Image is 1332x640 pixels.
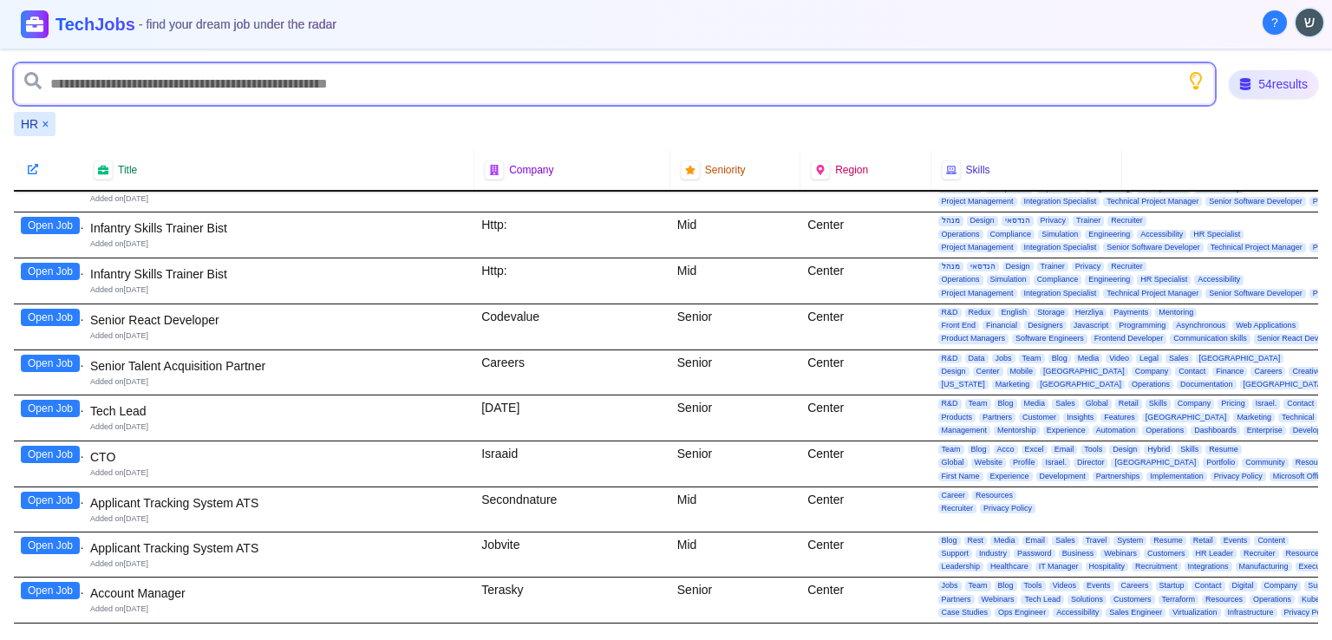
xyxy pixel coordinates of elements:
[1100,549,1140,558] span: Webinars
[987,230,1035,239] span: Compliance
[90,421,467,433] div: Added on [DATE]
[21,537,80,554] button: Open Job
[1103,197,1202,206] span: Technical Project Manager
[965,581,991,591] span: Team
[1233,413,1275,422] span: Marketing
[1294,7,1325,38] button: User menu
[966,163,990,177] span: Skills
[509,163,553,177] span: Company
[1041,458,1070,467] span: Israel.
[90,513,467,525] div: Added on [DATE]
[1132,367,1172,376] span: Company
[1172,321,1229,330] span: Asynchronous
[1192,549,1237,558] span: HR Leader
[474,532,670,578] div: Jobvite
[90,467,467,479] div: Added on [DATE]
[1144,549,1189,558] span: Customers
[1024,321,1067,330] span: Designers
[938,581,962,591] span: Jobs
[938,243,1017,252] span: Project Management
[1021,399,1049,408] span: Media
[938,216,963,225] span: מנהל
[967,216,998,225] span: Design
[938,230,983,239] span: Operations
[1194,275,1244,284] span: Accessibility
[938,595,975,604] span: Partners
[21,355,80,372] button: Open Job
[1022,536,1049,545] span: Email
[800,441,930,487] div: Center
[1059,549,1098,558] span: Business
[1220,536,1251,545] span: Events
[1106,608,1165,617] span: Sales Engineer
[1049,581,1080,591] span: Videos
[1113,536,1146,545] span: System
[1040,367,1128,376] span: [GEOGRAPHIC_DATA]
[994,445,1018,454] span: Acco
[1107,262,1146,271] span: Recruiter
[1250,367,1285,376] span: Careers
[1007,367,1037,376] span: Mobile
[800,212,930,258] div: Center
[1034,308,1068,317] span: Storage
[1103,289,1202,298] span: Technical Project Manager
[1132,562,1181,571] span: Recruitment
[90,219,467,237] div: Infantry Skills Trainer Bist
[938,321,980,330] span: Front End
[1074,354,1103,363] span: Media
[1165,354,1192,363] span: Sales
[1137,230,1186,239] span: Accessibility
[1203,458,1238,467] span: Portfolio
[971,458,1006,467] span: Website
[1242,458,1289,467] span: Community
[1244,426,1286,435] span: Enterprise
[1190,536,1217,545] span: Retail
[1283,549,1327,558] span: Resources
[1037,216,1070,225] span: Privacy
[938,380,989,389] span: [US_STATE]
[1254,536,1289,545] span: Content
[90,539,467,557] div: Applicant Tracking System ATS
[1271,14,1278,31] span: ?
[90,265,467,283] div: Infantry Skills Trainer Bist
[1021,289,1100,298] span: Integration Specialist
[670,532,800,578] div: Mid
[474,487,670,532] div: Secondnature
[1111,458,1199,467] span: [GEOGRAPHIC_DATA]
[1283,399,1317,408] span: Contact
[474,258,670,304] div: Http:
[1296,9,1323,36] img: User avatar
[90,193,467,205] div: Added on [DATE]
[800,395,930,441] div: Center
[995,608,1049,617] span: Ops Engineer
[994,426,1040,435] span: Mentorship
[973,367,1003,376] span: Center
[995,581,1017,591] span: Blog
[705,163,746,177] span: Seniority
[21,115,38,133] span: HR
[90,584,467,602] div: Account Manager
[1019,413,1060,422] span: Customer
[938,549,973,558] span: Support
[1205,197,1306,206] span: Senior Software Developer
[670,212,800,258] div: Mid
[835,163,868,177] span: Region
[1240,549,1279,558] span: Recruiter
[1212,367,1247,376] span: Finance
[1074,458,1108,467] span: Director
[474,212,670,258] div: Http:
[1174,399,1215,408] span: Company
[1052,536,1079,545] span: Sales
[800,304,930,349] div: Center
[90,604,467,615] div: Added on [DATE]
[992,380,1034,389] span: Marketing
[938,608,992,617] span: Case Studies
[1082,536,1111,545] span: Travel
[987,275,1030,284] span: Simulation
[1022,445,1048,454] span: Excel
[1109,445,1140,454] span: Design
[983,321,1021,330] span: Financial
[938,458,968,467] span: Global
[1021,243,1100,252] span: Integration Specialist
[1036,472,1089,481] span: Development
